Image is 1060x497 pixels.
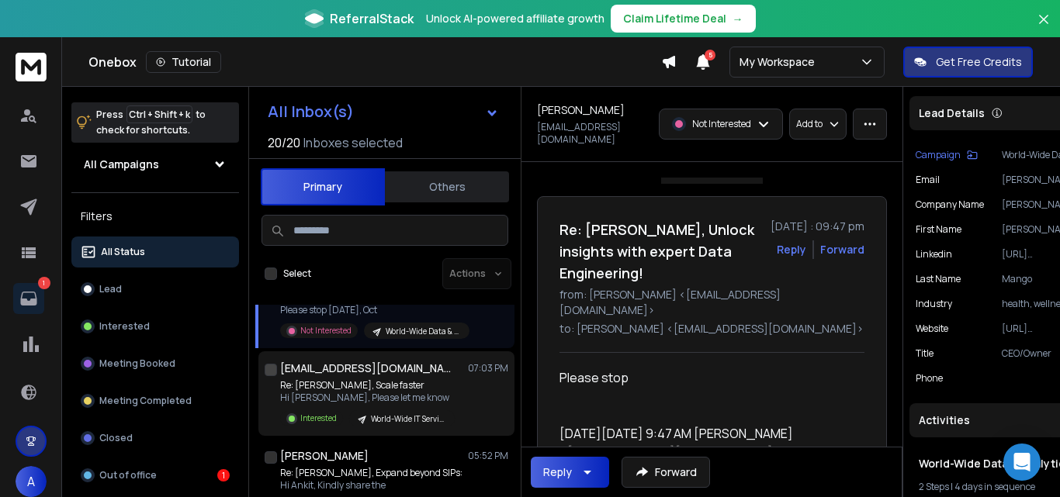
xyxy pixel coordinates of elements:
label: Select [283,267,311,280]
a: 1 [13,283,44,314]
button: Reply [777,242,806,257]
button: Close banner [1034,9,1054,47]
p: World-Wide Data & Analytics [386,326,460,337]
div: Forward [820,242,864,257]
h1: [PERSON_NAME] [537,102,625,118]
h1: Re: [PERSON_NAME], Unlock insights with expert Data Engineering! [559,219,761,284]
div: Please stop [559,368,852,406]
p: Phone [916,372,943,385]
p: First Name [916,223,961,236]
p: website [916,323,948,335]
h1: [PERSON_NAME] [280,448,369,464]
p: to: [PERSON_NAME] <[EMAIL_ADDRESS][DOMAIN_NAME]> [559,321,864,337]
span: → [733,11,743,26]
span: 4 days in sequence [954,480,1035,493]
div: Reply [543,464,572,480]
p: 07:03 PM [468,362,508,374]
h1: All Inbox(s) [268,104,354,119]
span: Ctrl + Shift + k [126,105,192,123]
span: 20 / 20 [268,133,300,152]
button: Primary [261,168,385,205]
p: Interested [300,412,337,424]
p: Last Name [916,273,961,285]
p: World-Wide IT Services [371,413,445,425]
p: Hi Ankit, Kindly share the [280,479,462,492]
button: Forward [622,457,710,488]
p: Get Free Credits [936,54,1022,70]
button: Tutorial [146,51,221,73]
span: 2 Steps [919,480,949,493]
p: Not Interested [692,118,751,130]
button: Get Free Credits [903,47,1033,78]
p: 05:52 PM [468,450,508,462]
p: industry [916,298,952,310]
button: Lead [71,274,239,305]
p: Out of office [99,469,157,481]
p: Interested [99,320,150,333]
p: Company Name [916,198,984,211]
p: Lead Details [919,105,985,121]
div: Onebox [88,51,661,73]
button: All Inbox(s) [255,96,511,127]
p: Meeting Completed [99,395,192,407]
p: Unlock AI-powered affiliate growth [426,11,604,26]
p: Please stop [DATE], Oct [280,304,466,316]
p: Lead [99,283,122,295]
h1: [EMAIL_ADDRESS][DOMAIN_NAME] +1 [280,361,451,376]
p: from: [PERSON_NAME] <[EMAIL_ADDRESS][DOMAIN_NAME]> [559,287,864,318]
button: Interested [71,311,239,342]
h3: Inboxes selected [303,133,403,152]
p: Re: [PERSON_NAME], Scale faster [280,379,455,392]
p: 1 [38,277,50,289]
p: title [916,347,934,360]
p: All Status [101,246,145,258]
p: linkedin [916,248,952,261]
h3: Filters [71,205,239,227]
span: 5 [705,50,715,60]
button: Reply [531,457,609,488]
button: A [16,466,47,497]
p: Press to check for shortcuts. [96,107,206,138]
a: [EMAIL_ADDRESS][DOMAIN_NAME] [567,444,773,461]
h1: All Campaigns [84,157,159,172]
p: [DATE] : 09:47 pm [771,219,864,234]
p: [EMAIL_ADDRESS][DOMAIN_NAME] [537,121,650,146]
div: 1 [217,469,230,481]
p: Campaign [916,149,961,161]
button: All Status [71,236,239,267]
p: Meeting Booked [99,357,175,370]
p: Re: [PERSON_NAME], Expand beyond SIPs: [280,467,462,479]
button: Out of office1 [71,460,239,491]
button: Others [385,170,509,204]
p: Not Interested [300,325,352,337]
p: Closed [99,432,133,444]
button: All Campaigns [71,149,239,180]
button: Campaign [916,149,978,161]
p: Email [916,174,940,186]
div: Open Intercom Messenger [1003,444,1041,481]
p: Hi [PERSON_NAME], Please let me know [280,392,455,404]
button: Meeting Completed [71,385,239,416]
p: My Workspace [740,54,821,70]
div: [DATE][DATE] 9:47 AM [PERSON_NAME] < > wrote: [559,424,852,461]
button: Closed [71,423,239,454]
p: Add to [796,118,823,130]
span: ReferralStack [330,9,414,28]
button: Claim Lifetime Deal→ [611,5,756,33]
button: Meeting Booked [71,348,239,379]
